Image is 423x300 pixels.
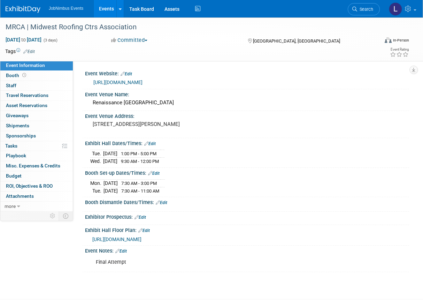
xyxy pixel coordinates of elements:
span: 9:30 AM - 12:00 PM [121,159,159,164]
span: 1:00 PM - 5:00 PM [121,151,156,156]
span: ROI, Objectives & ROO [6,183,53,189]
div: Event Rating [390,48,409,51]
div: MRCA | Midwest Roofing Ctrs Association [3,21,375,33]
a: Edit [121,72,132,76]
td: Toggle Event Tabs [59,211,73,220]
td: [DATE] [103,187,118,194]
span: Tasks [5,143,17,149]
div: Exhibit Hall Floor Plan: [85,225,409,234]
a: Playbook [0,151,73,161]
span: Booth not reserved yet [21,73,28,78]
span: JobNimbus Events [49,6,83,11]
a: Shipments [0,121,73,131]
a: Tasks [0,141,73,151]
span: Sponsorships [6,133,36,138]
a: Edit [156,200,167,205]
a: [URL][DOMAIN_NAME] [93,80,143,85]
td: Tue. [90,187,103,194]
a: Asset Reservations [0,101,73,111]
img: Laly Matos [389,2,402,16]
span: 7:30 AM - 11:00 AM [121,188,159,194]
span: Travel Reservations [6,92,48,98]
td: Tags [5,48,35,55]
a: Booth [0,71,73,81]
a: Edit [23,49,35,54]
span: Attachments [6,193,34,199]
a: Event Information [0,61,73,70]
span: Event Information [6,62,45,68]
span: Giveaways [6,113,29,118]
button: Committed [109,37,150,44]
span: Shipments [6,123,29,128]
a: Attachments [0,192,73,201]
pre: [STREET_ADDRESS][PERSON_NAME] [93,121,213,127]
div: Event Notes: [85,246,409,255]
a: ROI, Objectives & ROO [0,181,73,191]
span: Budget [6,173,22,179]
span: more [5,203,16,209]
div: Event Format [351,36,409,47]
a: [URL][DOMAIN_NAME] [92,237,141,242]
span: [GEOGRAPHIC_DATA], [GEOGRAPHIC_DATA] [253,38,340,44]
a: Giveaways [0,111,73,121]
span: [DATE] [DATE] [5,37,42,43]
span: Asset Reservations [6,103,47,108]
a: Edit [115,249,127,254]
div: Exhibitor Prospectus: [85,212,409,221]
td: Wed. [90,158,103,165]
div: Event Website: [85,68,409,77]
a: Edit [148,171,160,176]
td: Tue. [90,150,103,158]
div: Booth Dismantle Dates/Times: [85,197,409,206]
img: Format-Inperson.png [385,37,392,43]
div: Booth Set-up Dates/Times: [85,168,409,177]
div: Renaissance [GEOGRAPHIC_DATA] [90,97,404,108]
span: Booth [6,73,28,78]
td: Mon. [90,180,103,187]
td: [DATE] [103,180,118,187]
div: Final Attempt [91,255,345,269]
a: Search [348,3,380,15]
a: Travel Reservations [0,91,73,100]
div: Event Venue Address: [85,111,409,120]
div: Exhibit Hall Dates/Times: [85,138,409,147]
span: Search [357,7,373,12]
a: Sponsorships [0,131,73,141]
td: [DATE] [103,158,117,165]
span: Misc. Expenses & Credits [6,163,60,168]
a: Budget [0,171,73,181]
img: ExhibitDay [6,6,40,13]
span: (3 days) [43,38,57,43]
a: more [0,202,73,211]
a: Misc. Expenses & Credits [0,161,73,171]
div: In-Person [393,38,409,43]
span: Playbook [6,153,26,158]
a: Edit [134,215,146,220]
a: Staff [0,81,73,91]
div: Event Venue Name: [85,89,409,98]
td: Personalize Event Tab Strip [47,211,59,220]
span: Staff [6,83,16,88]
td: [DATE] [103,150,117,158]
span: 7:30 AM - 3:00 PM [121,181,157,186]
a: Edit [138,228,150,233]
span: to [20,37,27,43]
a: Edit [144,141,156,146]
